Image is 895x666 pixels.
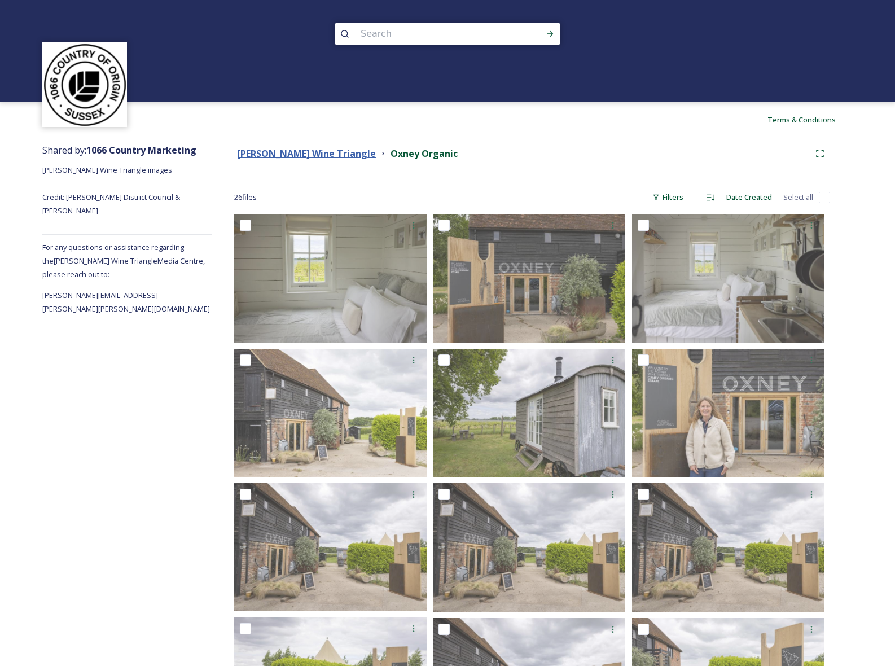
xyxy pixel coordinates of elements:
span: Shared by: [42,144,196,156]
div: Date Created [721,186,778,208]
span: Select all [783,192,813,203]
img: Sussex-Winelands-78.jpg [234,349,427,477]
strong: Oxney Organic [391,147,458,160]
img: Sussex-Winelands-90.jpg [234,214,427,342]
span: [PERSON_NAME][EMAIL_ADDRESS][PERSON_NAME][PERSON_NAME][DOMAIN_NAME] [42,290,210,314]
a: Terms & Conditions [767,113,853,126]
img: Sussex-Winelands-73.jpg [433,483,625,611]
span: [PERSON_NAME] Wine Triangle images Credit: [PERSON_NAME] District Council & [PERSON_NAME] [42,165,182,216]
span: 26 file s [234,192,257,203]
img: Sussex-Winelands-86.jpg [632,349,824,477]
img: Sussex-Winelands-92.jpg [433,349,625,477]
img: Sussex-Winelands-91.jpg [632,214,824,342]
img: Sussex-Winelands-74.jpg [234,483,427,611]
img: Sussex-Winelands-79.jpg [433,214,625,342]
span: Terms & Conditions [767,115,836,125]
div: Filters [647,186,689,208]
strong: [PERSON_NAME] Wine Triangle [237,147,376,160]
strong: 1066 Country Marketing [86,144,196,156]
span: For any questions or assistance regarding the [PERSON_NAME] Wine Triangle Media Centre, please re... [42,242,205,279]
img: Sussex-Winelands-75.jpg [632,483,824,611]
img: logo_footerstamp.png [44,44,126,126]
input: Search [355,21,510,46]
